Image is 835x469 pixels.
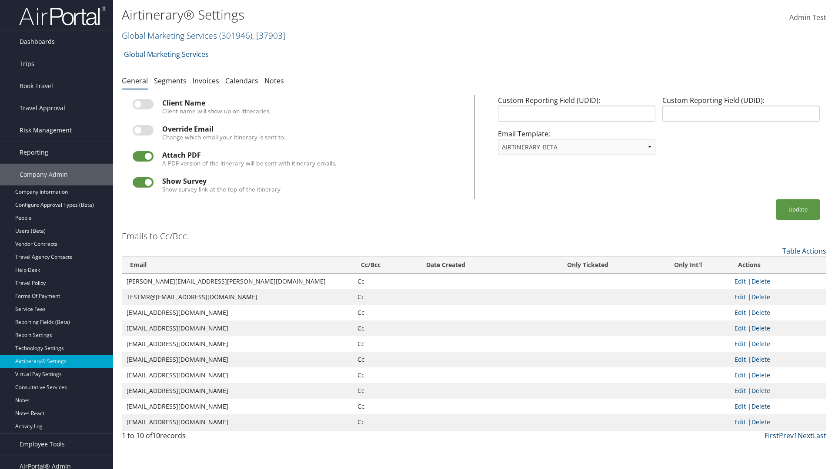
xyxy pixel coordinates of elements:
[162,185,281,194] label: Show survey link at the top of the itinerary
[789,13,826,22] span: Admin Test
[353,414,418,430] td: Cc
[20,164,68,185] span: Company Admin
[122,352,353,367] td: [EMAIL_ADDRESS][DOMAIN_NAME]
[219,30,252,41] span: ( 301946 )
[751,277,770,285] a: Delete
[735,277,746,285] a: Edit
[20,75,53,97] span: Book Travel
[252,30,285,41] span: , [ 37903 ]
[730,289,826,305] td: |
[264,76,284,86] a: Notes
[730,336,826,352] td: |
[193,76,219,86] a: Invoices
[124,46,209,63] a: Global Marketing Services
[794,431,798,440] a: 1
[353,320,418,336] td: Cc
[20,53,34,75] span: Trips
[122,30,285,41] a: Global Marketing Services
[751,355,770,363] a: Delete
[162,133,286,142] label: Change which email your itinerary is sent to.
[494,95,659,129] div: Custom Reporting Field (UDID):
[162,99,463,107] div: Client Name
[353,305,418,320] td: Cc
[659,95,823,129] div: Custom Reporting Field (UDID):
[20,31,55,53] span: Dashboards
[730,383,826,399] td: |
[735,355,746,363] a: Edit
[813,431,826,440] a: Last
[122,305,353,320] td: [EMAIL_ADDRESS][DOMAIN_NAME]
[751,386,770,395] a: Delete
[122,76,148,86] a: General
[735,418,746,426] a: Edit
[730,305,826,320] td: |
[730,274,826,289] td: |
[730,414,826,430] td: |
[798,431,813,440] a: Next
[735,386,746,395] a: Edit
[730,399,826,414] td: |
[751,293,770,301] a: Delete
[789,4,826,31] a: Admin Test
[782,246,826,256] a: Table Actions
[353,399,418,414] td: Cc
[645,257,730,274] th: Only Int'l: activate to sort column ascending
[530,257,646,274] th: Only Ticketed: activate to sort column ascending
[494,129,659,162] div: Email Template:
[353,257,418,274] th: Cc/Bcc: activate to sort column ascending
[751,418,770,426] a: Delete
[730,320,826,336] td: |
[418,257,530,274] th: Date Created: activate to sort column ascending
[735,324,746,332] a: Edit
[776,199,820,220] button: Update
[353,367,418,383] td: Cc
[751,324,770,332] a: Delete
[751,402,770,410] a: Delete
[735,371,746,379] a: Edit
[154,76,187,86] a: Segments
[730,257,826,274] th: Actions
[122,367,353,383] td: [EMAIL_ADDRESS][DOMAIN_NAME]
[122,6,591,24] h1: Airtinerary® Settings
[19,6,106,26] img: airportal-logo.png
[751,371,770,379] a: Delete
[735,308,746,317] a: Edit
[20,433,65,455] span: Employee Tools
[162,151,463,159] div: Attach PDF
[122,430,293,445] div: 1 to 10 of records
[162,107,271,116] label: Client name will show up on itineraries.
[735,402,746,410] a: Edit
[162,177,463,185] div: Show Survey
[730,367,826,383] td: |
[730,352,826,367] td: |
[225,76,258,86] a: Calendars
[122,230,189,242] h3: Emails to Cc/Bcc:
[20,97,65,119] span: Travel Approval
[353,383,418,399] td: Cc
[122,274,353,289] td: [PERSON_NAME][EMAIL_ADDRESS][PERSON_NAME][DOMAIN_NAME]
[353,289,418,305] td: Cc
[735,340,746,348] a: Edit
[162,125,463,133] div: Override Email
[765,431,779,440] a: First
[162,159,337,168] label: A PDF version of the itinerary will be sent with itinerary emails.
[779,431,794,440] a: Prev
[122,414,353,430] td: [EMAIL_ADDRESS][DOMAIN_NAME]
[353,336,418,352] td: Cc
[152,431,160,440] span: 10
[735,293,746,301] a: Edit
[122,399,353,414] td: [EMAIL_ADDRESS][DOMAIN_NAME]
[751,340,770,348] a: Delete
[122,336,353,352] td: [EMAIL_ADDRESS][DOMAIN_NAME]
[353,352,418,367] td: Cc
[353,274,418,289] td: Cc
[122,289,353,305] td: TESTMR@[EMAIL_ADDRESS][DOMAIN_NAME]
[122,320,353,336] td: [EMAIL_ADDRESS][DOMAIN_NAME]
[122,257,353,274] th: Email: activate to sort column ascending
[20,142,48,163] span: Reporting
[20,119,72,141] span: Risk Management
[122,383,353,399] td: [EMAIL_ADDRESS][DOMAIN_NAME]
[751,308,770,317] a: Delete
